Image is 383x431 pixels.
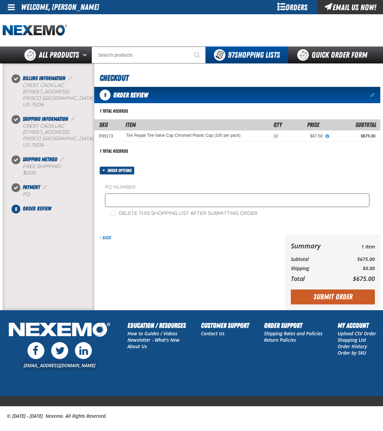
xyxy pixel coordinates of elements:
[16,115,94,156] li: Shipping Information. Step 2 of 5. Completed
[42,136,93,142] span: [GEOGRAPHIC_DATA]
[100,90,110,100] span: 5
[338,337,366,343] a: Shopping List
[23,170,36,176] strong: $0.00
[23,75,65,81] span: Billing Information
[94,131,121,142] td: P85173
[23,205,51,212] span: Order Review
[99,121,108,128] a: SKU
[69,116,76,122] a: Edit Shipping Information
[23,129,69,135] span: [STREET_ADDRESS]
[332,133,376,139] div: $675.00
[107,167,134,174] span: Order options
[291,240,339,252] th: Summary
[100,148,128,154] div: 1 total records
[291,273,339,284] th: Total
[206,46,288,63] button: You have 97 Shopping Lists. Open to view details
[12,205,20,213] span: 5
[16,74,94,115] li: Billing Information. Step 1 of 5. Completed
[201,330,224,337] a: Contact Us
[100,167,134,174] button: Order options
[3,24,67,36] a: Home
[127,320,186,331] h2: Education / Resources
[264,320,322,331] h2: Order Support
[23,184,40,190] span: Payment
[307,121,319,128] span: Price
[127,337,180,343] a: Newsletter - What's New
[23,123,64,129] span: Crest Cadillac
[100,235,111,240] a: Back
[23,142,29,148] span: US
[31,142,44,148] bdo: 75034
[370,93,376,97] a: Edit items
[338,343,367,350] a: Order History
[7,320,112,340] img: Nexemo Logo
[23,116,68,122] span: Shipping Information
[291,255,339,264] th: Subtotal
[189,46,206,63] button: Start Searching
[338,320,376,331] h2: My Account
[23,191,94,198] div: P.O.
[67,75,74,81] a: Edit Billing Information
[110,210,258,217] label: Delete this shopping list after submitting order
[3,24,67,36] img: Nexemo logo
[16,205,94,213] li: Order Review. Step 5 of 5. Not Completed
[339,264,375,273] td: $0.00
[24,362,95,369] a: [EMAIL_ADDRESS][DOMAIN_NAME]
[274,121,282,128] span: Qty
[274,134,278,138] span: 10
[339,240,375,252] td: 1 Item
[291,289,375,304] button: Submit Order
[16,155,94,183] li: Shipping Method. Step 3 of 5. Completed
[287,133,323,139] div: $67.50
[59,156,65,163] a: Edit Shipping Method
[23,82,64,88] span: Crest Cadillac
[11,74,94,213] nav: Checkout steps. Current step is Order Review. Step 5 of 5
[338,350,366,356] a: Order by SKU
[23,164,94,176] div: Free Shipping:
[16,183,94,205] li: Payment. Step 4 of 5. Completed
[356,121,376,128] span: Subtotal
[113,91,148,99] span: Order Review
[339,255,375,264] td: $675.00
[110,210,116,216] input: Delete this shopping list after submitting order
[264,330,322,337] a: Shipping Rates and Policies
[23,136,41,142] span: FRISCO
[201,320,249,331] h2: Customer Support
[228,50,235,60] strong: 97
[23,95,41,101] span: FRISCO
[323,133,331,139] button: View All Prices for Tire Repair Tire Valve Cap Chromed Plastic Cap (100 per pack)
[127,330,177,337] a: How to Guides / Videos
[288,46,380,63] a: Quick Order Form
[264,337,296,343] a: Return Policies
[126,133,240,138] a: Tire Repair Tire Valve Cap Chromed Plastic Cap (100 per pack)
[80,46,92,63] button: Open All Products pages
[105,184,369,191] label: PO Number
[42,95,93,101] span: [GEOGRAPHIC_DATA]
[125,121,136,128] span: Item
[291,264,339,273] th: Shipping
[39,49,79,61] span: All Products
[31,102,44,108] bdo: 75034
[353,275,375,283] span: $675.00
[100,73,128,83] span: Checkout
[23,102,29,108] span: US
[228,50,280,60] span: Shopping Lists
[92,46,206,63] input: Search
[338,330,376,337] a: Upload CSV Order
[127,343,147,350] a: About Us
[41,184,48,190] a: Edit Payment
[23,156,57,163] span: Shipping Method
[23,89,69,95] span: [STREET_ADDRESS]
[100,108,128,114] div: 1 total records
